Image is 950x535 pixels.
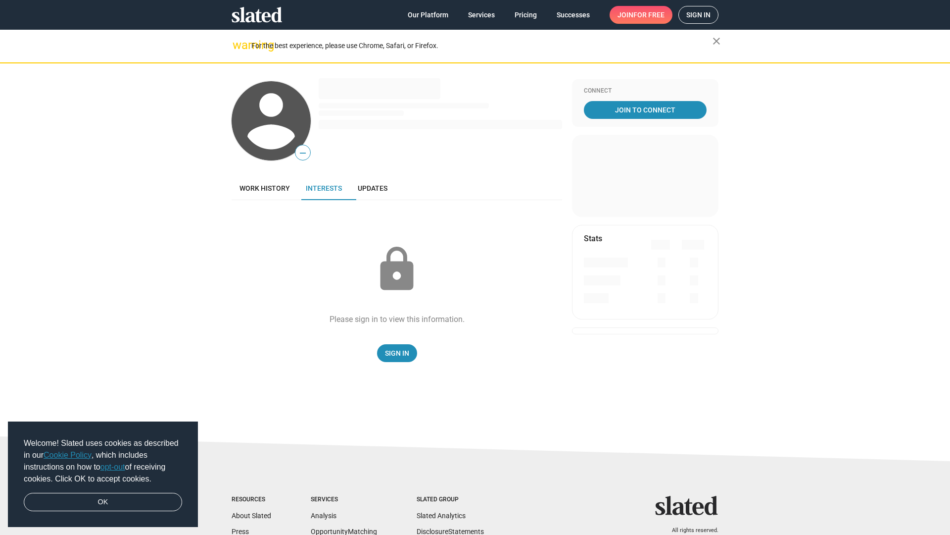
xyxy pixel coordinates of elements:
span: Sign in [686,6,711,23]
a: Join To Connect [584,101,707,119]
span: Services [468,6,495,24]
div: Resources [232,496,271,504]
mat-card-title: Stats [584,233,602,244]
a: Our Platform [400,6,456,24]
mat-icon: warning [233,39,244,51]
span: Join To Connect [586,101,705,119]
span: Work history [239,184,290,192]
div: For the best experience, please use Chrome, Safari, or Firefox. [251,39,712,53]
span: Sign In [385,344,409,362]
a: Successes [549,6,598,24]
mat-icon: close [711,35,722,47]
div: Services [311,496,377,504]
mat-icon: lock [372,245,422,294]
a: Services [460,6,503,24]
div: Connect [584,87,707,95]
a: Sign In [377,344,417,362]
span: Welcome! Slated uses cookies as described in our , which includes instructions on how to of recei... [24,437,182,485]
a: Analysis [311,512,336,520]
div: cookieconsent [8,422,198,528]
a: Updates [350,176,395,200]
span: Join [617,6,665,24]
span: Successes [557,6,590,24]
span: Interests [306,184,342,192]
span: Our Platform [408,6,448,24]
a: About Slated [232,512,271,520]
a: Slated Analytics [417,512,466,520]
a: dismiss cookie message [24,493,182,512]
a: Pricing [507,6,545,24]
a: Sign in [678,6,718,24]
div: Slated Group [417,496,484,504]
a: Cookie Policy [44,451,92,459]
span: Updates [358,184,387,192]
a: opt-out [100,463,125,471]
span: Pricing [515,6,537,24]
div: Please sign in to view this information. [330,314,465,324]
a: Work history [232,176,298,200]
span: for free [633,6,665,24]
a: Joinfor free [610,6,672,24]
span: — [295,147,310,160]
a: Interests [298,176,350,200]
